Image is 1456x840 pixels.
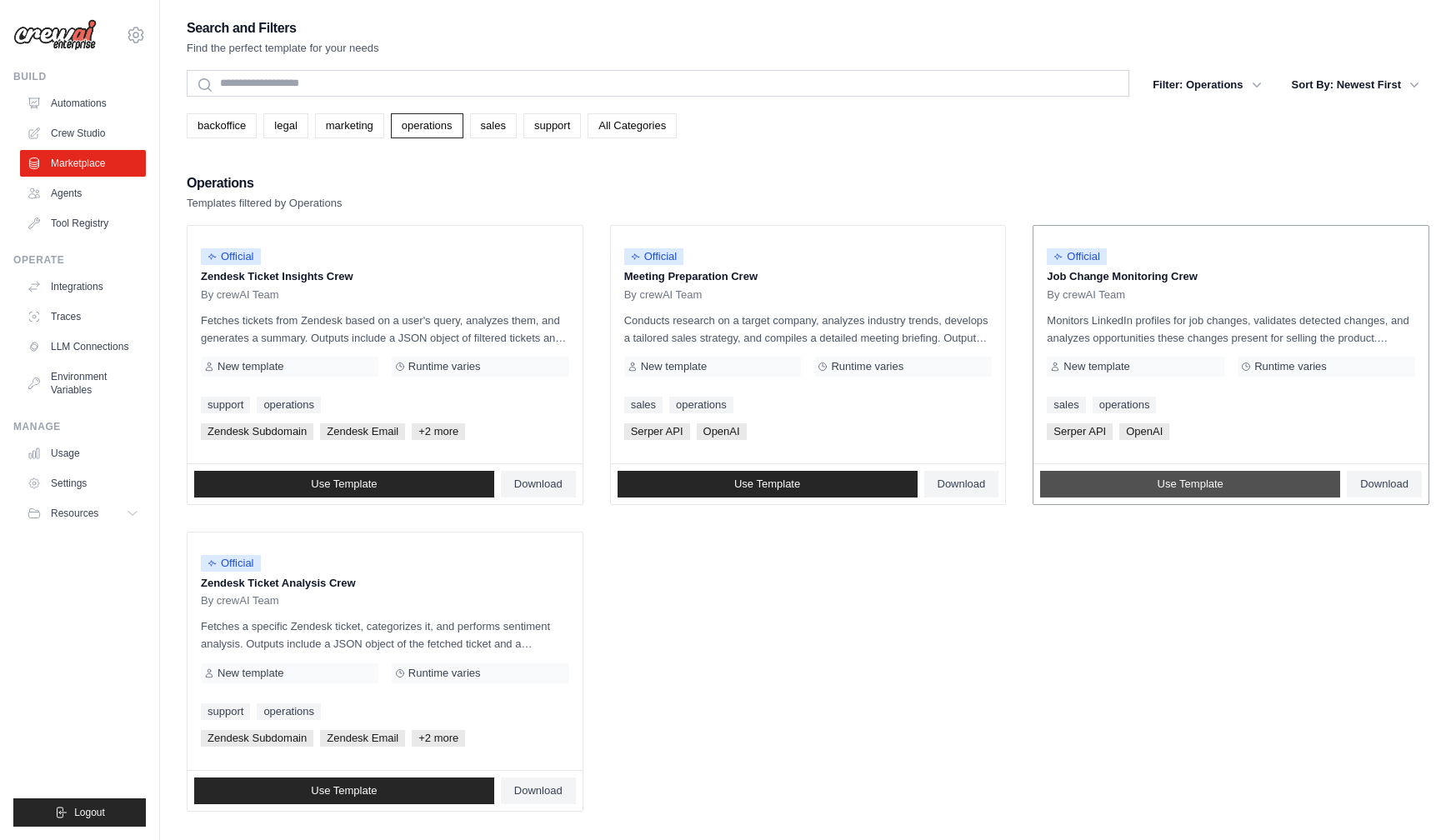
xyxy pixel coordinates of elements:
a: Download [924,471,999,497]
span: Zendesk Subdomain [201,423,313,440]
h2: Search and Filters [187,17,379,40]
button: Filter: Operations [1143,70,1271,100]
span: By crewAI Team [624,288,703,302]
p: Zendesk Ticket Insights Crew [201,268,569,285]
p: Meeting Preparation Crew [624,268,993,285]
span: Official [201,555,261,572]
span: Download [514,477,563,491]
a: legal [263,113,308,138]
span: Runtime varies [408,667,481,680]
a: Download [1347,471,1422,497]
a: Environment Variables [20,363,146,403]
a: support [523,113,581,138]
a: support [201,397,250,413]
a: Crew Studio [20,120,146,147]
div: Manage [13,420,146,433]
span: Zendesk Subdomain [201,730,313,747]
span: New template [641,360,707,373]
a: Usage [20,440,146,467]
span: Download [514,784,563,797]
a: Integrations [20,273,146,300]
a: sales [1047,397,1085,413]
span: Runtime varies [1254,360,1327,373]
a: support [201,703,250,720]
span: Download [1360,477,1408,491]
a: Marketplace [20,150,146,177]
span: Official [624,248,684,265]
span: Use Template [734,477,800,491]
span: Use Template [311,784,377,797]
a: LLM Connections [20,333,146,360]
p: Job Change Monitoring Crew [1047,268,1415,285]
span: By crewAI Team [201,594,279,607]
p: Zendesk Ticket Analysis Crew [201,575,569,592]
span: +2 more [412,423,465,440]
span: Runtime varies [408,360,481,373]
a: Use Template [194,471,494,497]
span: +2 more [412,730,465,747]
button: Sort By: Newest First [1282,70,1429,100]
a: operations [257,703,321,720]
div: Build [13,70,146,83]
span: New template [218,360,283,373]
span: Official [1047,248,1107,265]
a: Agents [20,180,146,207]
a: operations [1093,397,1157,413]
span: Serper API [624,423,690,440]
span: Zendesk Email [320,423,405,440]
p: Conducts research on a target company, analyzes industry trends, develops a tailored sales strate... [624,312,993,347]
p: Templates filtered by Operations [187,195,342,212]
span: Serper API [1047,423,1113,440]
a: All Categories [588,113,677,138]
div: Operate [13,253,146,267]
span: By crewAI Team [201,288,279,302]
a: Tool Registry [20,210,146,237]
span: OpenAI [1119,423,1169,440]
span: By crewAI Team [1047,288,1125,302]
a: Use Template [194,777,494,804]
p: Monitors LinkedIn profiles for job changes, validates detected changes, and analyzes opportunitie... [1047,312,1415,347]
p: Fetches tickets from Zendesk based on a user's query, analyzes them, and generates a summary. Out... [201,312,569,347]
span: Runtime varies [831,360,903,373]
span: Download [938,477,986,491]
span: New template [218,667,283,680]
a: operations [391,113,463,138]
a: Settings [20,470,146,497]
a: sales [470,113,517,138]
h2: Operations [187,172,342,195]
a: sales [624,397,663,413]
button: Logout [13,798,146,827]
a: Use Template [1040,471,1340,497]
a: Download [501,471,576,497]
p: Find the perfect template for your needs [187,40,379,57]
span: Use Template [311,477,377,491]
a: Download [501,777,576,804]
span: Resources [51,507,98,520]
span: OpenAI [697,423,747,440]
a: Automations [20,90,146,117]
a: operations [669,397,733,413]
a: backoffice [187,113,257,138]
p: Fetches a specific Zendesk ticket, categorizes it, and performs sentiment analysis. Outputs inclu... [201,617,569,652]
a: Use Template [618,471,918,497]
span: New template [1063,360,1129,373]
button: Resources [20,500,146,527]
span: Use Template [1158,477,1223,491]
a: Traces [20,303,146,330]
a: marketing [315,113,384,138]
span: Official [201,248,261,265]
a: operations [257,397,321,413]
span: Zendesk Email [320,730,405,747]
span: Logout [74,806,105,819]
img: Logo [13,19,97,51]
